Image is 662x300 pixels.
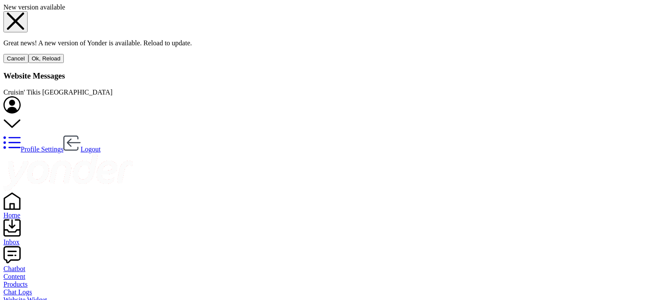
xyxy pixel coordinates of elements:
[3,231,659,246] a: Inbox
[3,3,659,11] div: New version available
[3,39,659,47] p: Great news! A new version of Yonder is available. Reload to update.
[3,273,659,281] a: Content
[3,265,659,273] div: Chatbot
[28,54,64,63] button: Ok, Reload
[3,212,659,219] div: Home
[3,11,28,32] button: Close
[63,145,100,153] a: Logout
[3,204,659,219] a: Home
[3,257,659,273] a: Chatbot
[3,238,659,246] div: Inbox
[3,281,659,288] a: Products
[3,145,63,153] a: Profile Settings
[3,88,659,96] div: Cruisin' Tikis [GEOGRAPHIC_DATA]
[3,153,133,191] img: yonder-white-logo.png
[3,288,659,296] a: Chat Logs
[3,54,28,63] button: Cancel
[3,71,659,81] h3: Website Messages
